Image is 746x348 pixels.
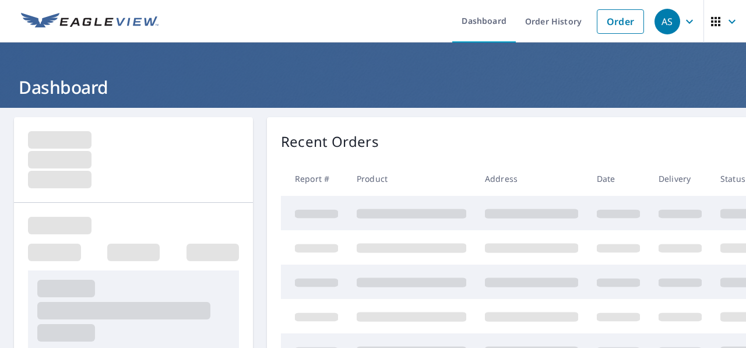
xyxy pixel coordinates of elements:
[597,9,644,34] a: Order
[649,161,711,196] th: Delivery
[281,161,347,196] th: Report #
[281,131,379,152] p: Recent Orders
[476,161,587,196] th: Address
[14,75,732,99] h1: Dashboard
[654,9,680,34] div: AS
[347,161,476,196] th: Product
[21,13,159,30] img: EV Logo
[587,161,649,196] th: Date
